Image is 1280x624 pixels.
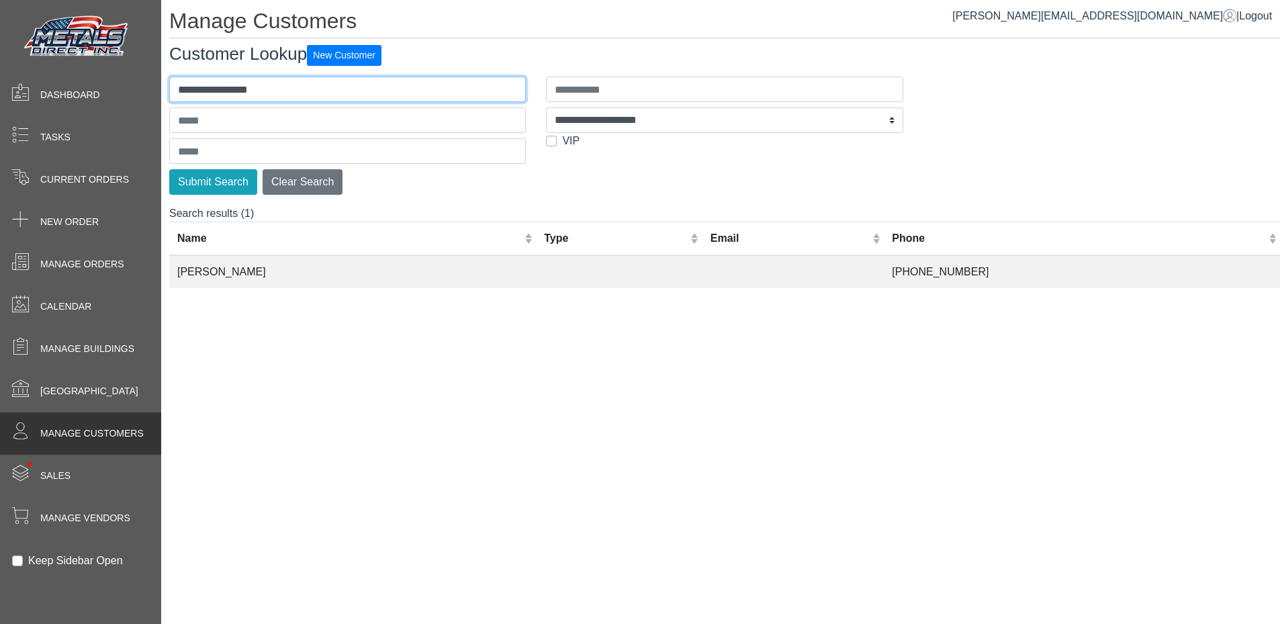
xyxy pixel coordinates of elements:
span: New Order [40,215,99,229]
label: Keep Sidebar Open [28,553,123,569]
div: Search results (1) [169,206,1280,288]
a: New Customer [307,44,381,64]
button: Submit Search [169,169,257,195]
button: New Customer [307,45,381,66]
span: Manage Orders [40,257,124,271]
td: [PERSON_NAME] [169,255,536,288]
div: Email [711,230,869,247]
div: Type [544,230,687,247]
div: | [952,8,1272,24]
div: Name [177,230,521,247]
span: Current Orders [40,173,129,187]
span: Manage Vendors [40,511,130,525]
td: [PHONE_NUMBER] [884,255,1280,288]
a: [PERSON_NAME][EMAIL_ADDRESS][DOMAIN_NAME] [952,10,1236,21]
span: [GEOGRAPHIC_DATA] [40,384,138,398]
span: Tasks [40,130,71,144]
span: Sales [40,469,71,483]
span: Dashboard [40,88,100,102]
div: Phone [892,230,1265,247]
h3: Customer Lookup [169,44,1280,66]
button: Clear Search [263,169,342,195]
span: Manage Buildings [40,342,134,356]
h1: Manage Customers [169,8,1280,38]
span: Logout [1239,10,1272,21]
img: Metals Direct Inc Logo [20,12,134,62]
span: Manage Customers [40,427,144,441]
span: • [13,443,47,486]
span: Calendar [40,300,91,314]
label: VIP [562,133,580,149]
